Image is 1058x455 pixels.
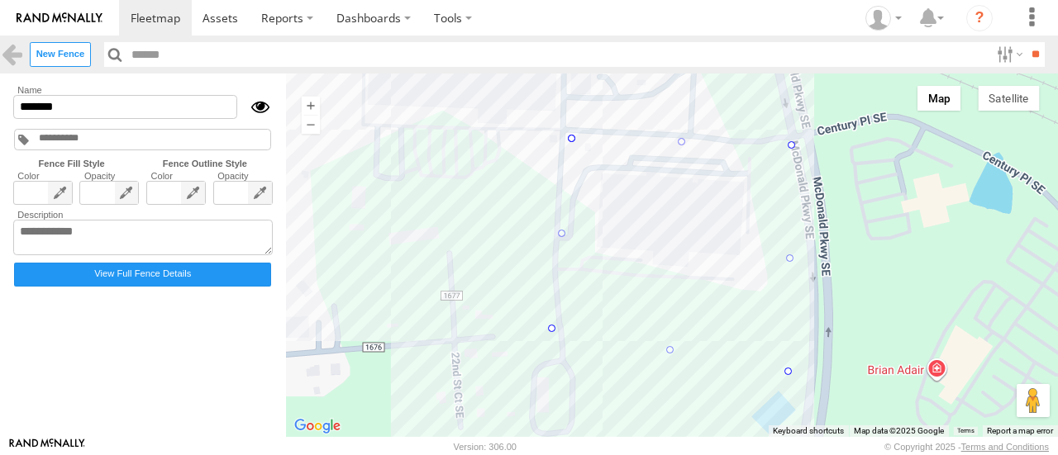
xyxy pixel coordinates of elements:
button: Show satellite imagery [978,86,1039,111]
label: Opacity [213,171,273,181]
img: Google [290,415,345,437]
div: Version: 306.00 [454,442,517,452]
a: Terms (opens in new tab) [957,428,975,434]
i: ? [966,5,993,31]
div: © Copyright 2025 - [884,442,1049,452]
label: Create New Fence [30,42,91,66]
a: Open this area in Google Maps (opens a new window) [290,415,345,437]
span: Map data ©2025 Google [854,426,944,435]
button: Drag Pegman onto the map to open Street View [1017,384,1050,417]
a: Visit our Website [9,438,85,455]
label: Color [146,171,206,181]
label: Search Filter Options [990,42,1026,66]
a: Terms and Conditions [961,442,1049,452]
label: Description [13,210,273,220]
label: Opacity [79,171,139,181]
button: Show street map [917,86,961,111]
label: Fence Fill Style [10,159,134,168]
img: rand-logo.svg [17,12,102,24]
button: Zoom out [301,115,320,134]
label: Color [13,171,73,181]
div: Doug Whiteside [860,6,908,31]
button: Keyboard shortcuts [773,425,844,437]
label: Name [13,85,273,95]
label: Click to view fence details [14,263,271,287]
a: Report a map error [987,426,1053,435]
label: Fence Outline Style [134,159,276,168]
div: Show/Hide fence [237,95,273,119]
button: Zoom in [301,96,320,115]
